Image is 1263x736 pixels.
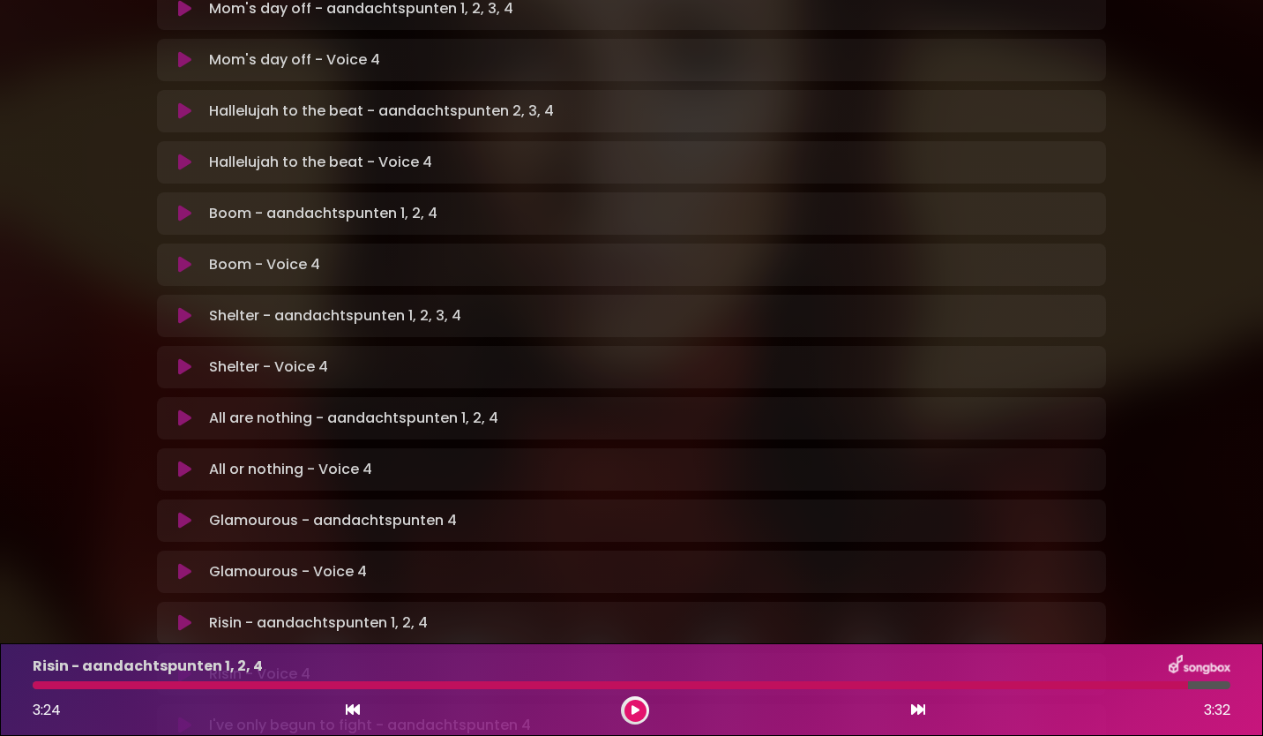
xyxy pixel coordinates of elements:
[209,459,372,480] p: All or nothing - Voice 4
[1169,655,1230,678] img: songbox-logo-white.png
[209,152,432,173] p: Hallelujah to the beat - Voice 4
[209,203,437,224] p: Boom - aandachtspunten 1, 2, 4
[209,49,380,71] p: Mom's day off - Voice 4
[209,101,554,122] p: Hallelujah to the beat - aandachtspunten 2, 3, 4
[209,305,461,327] p: Shelter - aandachtspunten 1, 2, 3, 4
[33,656,263,677] p: Risin - aandachtspunten 1, 2, 4
[209,510,457,531] p: Glamourous - aandachtspunten 4
[209,561,367,582] p: Glamourous - Voice 4
[209,612,428,634] p: Risin - aandachtspunten 1, 2, 4
[209,357,328,378] p: Shelter - Voice 4
[33,700,61,720] span: 3:24
[209,254,320,275] p: Boom - Voice 4
[1204,700,1230,721] span: 3:32
[209,408,498,429] p: All are nothing - aandachtspunten 1, 2, 4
